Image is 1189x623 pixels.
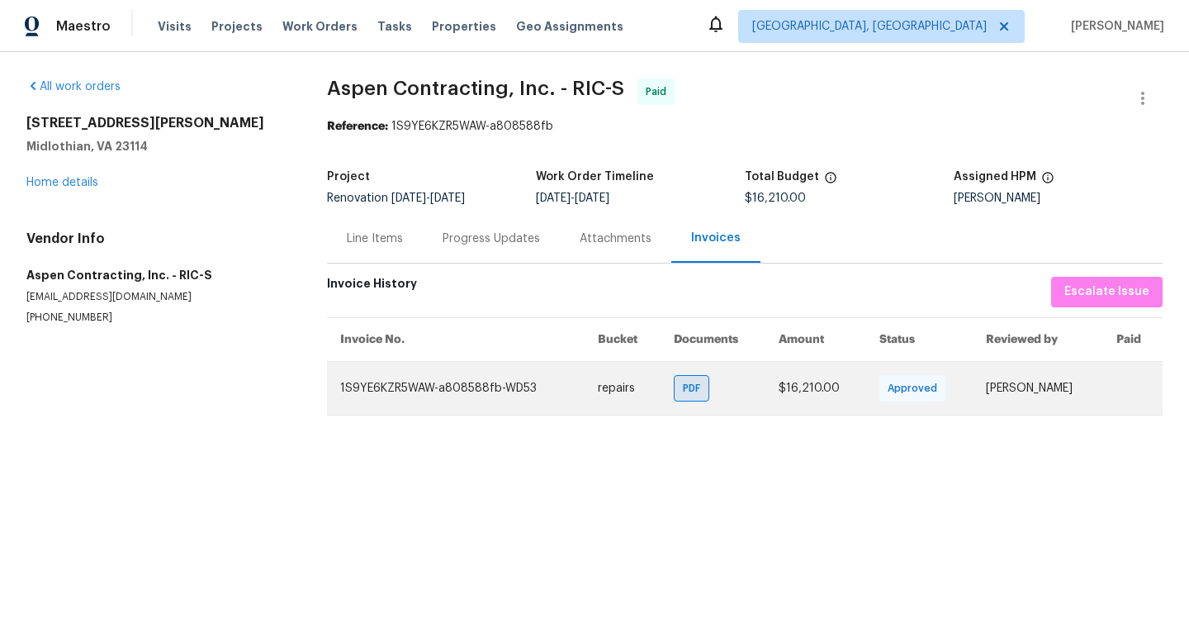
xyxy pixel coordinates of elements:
[954,171,1036,183] h5: Assigned HPM
[1041,171,1054,193] span: The hpm assigned to this work order.
[536,171,654,183] h5: Work Order Timeline
[1064,18,1164,35] span: [PERSON_NAME]
[779,383,840,394] span: $16,210.00
[575,193,609,204] span: [DATE]
[26,115,287,131] h2: [STREET_ADDRESS][PERSON_NAME]
[432,18,496,35] span: Properties
[954,193,1163,204] div: [PERSON_NAME]
[973,317,1103,361] th: Reviewed by
[443,231,540,247] div: Progress Updates
[674,375,709,402] div: PDF
[327,78,624,98] span: Aspen Contracting, Inc. - RIC-S
[327,317,585,361] th: Invoice No.
[327,121,388,132] b: Reference:
[391,193,426,204] span: [DATE]
[327,361,585,415] td: 1S9YE6KZR5WAW-a808588fb-WD53
[26,267,287,283] h5: Aspen Contracting, Inc. - RIC-S
[327,277,417,299] h6: Invoice History
[646,83,673,100] span: Paid
[745,171,819,183] h5: Total Budget
[683,380,707,397] span: PDF
[26,81,121,93] a: All work orders
[585,317,661,361] th: Bucket
[691,230,741,246] div: Invoices
[1051,277,1163,307] button: Escalate Issue
[26,231,287,247] h4: Vendor Info
[516,18,623,35] span: Geo Assignments
[347,231,403,247] div: Line Items
[26,311,287,325] p: [PHONE_NUMBER]
[327,118,1163,135] div: 1S9YE6KZR5WAW-a808588fb
[282,18,358,35] span: Work Orders
[327,193,465,204] span: Renovation
[377,21,412,32] span: Tasks
[536,193,609,204] span: -
[580,231,651,247] div: Attachments
[745,193,806,204] span: $16,210.00
[26,290,287,304] p: [EMAIL_ADDRESS][DOMAIN_NAME]
[765,317,866,361] th: Amount
[888,380,944,397] span: Approved
[1064,282,1149,302] span: Escalate Issue
[661,317,765,361] th: Documents
[26,177,98,188] a: Home details
[824,171,837,193] span: The total cost of line items that have been proposed by Opendoor. This sum includes line items th...
[536,193,571,204] span: [DATE]
[1103,317,1163,361] th: Paid
[585,361,661,415] td: repairs
[158,18,192,35] span: Visits
[26,138,287,155] h5: Midlothian, VA 23114
[973,361,1103,415] td: [PERSON_NAME]
[391,193,465,204] span: -
[327,171,370,183] h5: Project
[866,317,973,361] th: Status
[211,18,263,35] span: Projects
[430,193,465,204] span: [DATE]
[56,18,111,35] span: Maestro
[752,18,987,35] span: [GEOGRAPHIC_DATA], [GEOGRAPHIC_DATA]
